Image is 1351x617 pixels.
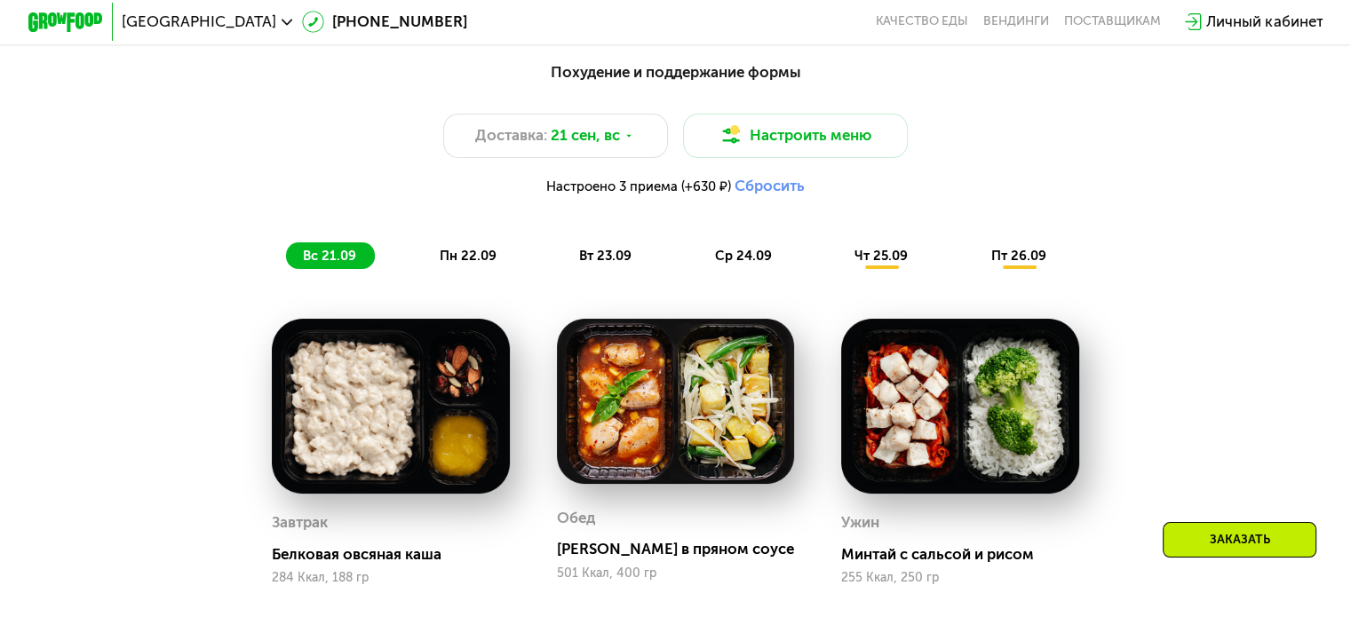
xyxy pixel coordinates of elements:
[475,124,547,146] span: Доставка:
[854,248,908,264] span: чт 25.09
[440,248,497,264] span: пн 22.09
[272,509,328,537] div: Завтрак
[272,545,524,564] div: Белковая овсяная каша
[579,248,632,264] span: вт 23.09
[557,566,795,581] div: 501 Ккал, 400 гр
[1064,14,1161,29] div: поставщикам
[557,540,809,558] div: [PERSON_NAME] в пряном соусе
[841,571,1079,585] div: 255 Ккал, 250 гр
[683,114,909,159] button: Настроить меню
[122,14,276,29] span: [GEOGRAPHIC_DATA]
[983,14,1049,29] a: Вендинги
[272,571,510,585] div: 284 Ккал, 188 гр
[876,14,968,29] a: Качество еды
[841,545,1093,564] div: Минтай с сальсой и рисом
[303,248,356,264] span: вс 21.09
[841,509,879,537] div: Ужин
[1163,522,1316,558] div: Заказать
[1206,11,1323,33] div: Личный кабинет
[120,60,1231,83] div: Похудение и поддержание формы
[546,180,731,194] span: Настроено 3 приема (+630 ₽)
[302,11,467,33] a: [PHONE_NUMBER]
[991,248,1046,264] span: пт 26.09
[735,177,805,195] button: Сбросить
[557,504,595,533] div: Обед
[715,248,772,264] span: ср 24.09
[551,124,620,146] span: 21 сен, вс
